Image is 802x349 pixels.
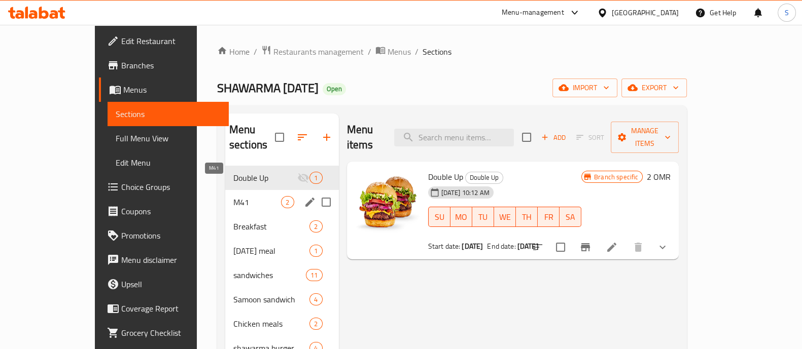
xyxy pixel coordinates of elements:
span: Branch specific [590,172,642,182]
span: Upsell [121,278,221,290]
span: Edit Restaurant [121,35,221,47]
span: Open [323,85,346,93]
span: 4 [310,295,322,304]
span: 11 [306,270,322,280]
span: Menus [388,46,411,58]
span: TH [520,210,534,224]
span: Double Up [428,169,463,184]
a: Home [217,46,250,58]
span: Start date: [428,240,461,253]
div: Double Up1 [225,166,339,190]
button: TU [472,207,494,227]
span: import [561,82,609,94]
svg: Inactive section [297,172,309,184]
a: Edit menu item [606,241,618,253]
span: TU [476,210,490,224]
span: Double Up [233,172,297,184]
div: Open [323,83,346,95]
span: Double Up [466,172,503,183]
button: Add [537,130,570,145]
span: Sort sections [290,125,315,149]
a: Coupons [99,199,229,223]
div: items [306,269,322,281]
a: Promotions [99,223,229,248]
span: FR [542,210,555,224]
div: Breakfast2 [225,214,339,239]
a: Branches [99,53,229,77]
span: WE [498,210,512,224]
button: MO [450,207,472,227]
a: Menus [375,45,411,58]
div: [DATE] meal1 [225,239,339,263]
div: items [309,220,322,232]
button: TH [516,207,538,227]
span: S [785,7,789,18]
span: Select section first [570,130,611,145]
nav: breadcrumb [217,45,687,58]
span: Edit Menu [116,157,221,169]
span: End date: [487,240,515,253]
span: SA [564,210,577,224]
button: delete [626,235,650,259]
span: Chicken meals [233,318,309,330]
span: M41 [233,196,281,208]
span: [DATE] 10:12 AM [437,188,494,198]
span: Menu disclaimer [121,254,221,266]
span: Grocery Checklist [121,327,221,339]
span: Select section [516,127,537,148]
span: Coverage Report [121,302,221,315]
button: Branch-specific-item [573,235,598,259]
div: items [309,318,322,330]
a: Menus [99,77,229,102]
span: 1 [310,173,322,183]
div: Samoon sandwich4 [225,287,339,312]
a: Menu disclaimer [99,248,229,272]
span: Branches [121,59,221,71]
span: Menus [123,84,221,96]
span: 2 [282,198,293,207]
span: Add [540,132,567,143]
span: export [630,82,679,94]
span: SHAWARMA [DATE] [217,76,319,99]
span: Manage items [619,125,671,150]
span: Breakfast [233,220,309,232]
button: sort-choices [526,235,550,259]
a: Sections [108,102,229,126]
div: sandwiches [233,269,306,281]
h2: Menu sections [229,122,275,152]
h6: 2 OMR [647,170,671,184]
a: Coverage Report [99,296,229,321]
a: Edit Menu [108,150,229,175]
span: Full Menu View [116,132,221,144]
div: Samoon sandwich [233,293,309,305]
span: 2 [310,319,322,329]
span: Add item [537,130,570,145]
img: Double Up [355,170,420,235]
div: Menu-management [502,7,564,19]
li: / [254,46,257,58]
a: Edit Restaurant [99,29,229,53]
a: Full Menu View [108,126,229,150]
input: search [394,129,514,146]
h2: Menu items [347,122,382,152]
span: SU [433,210,446,224]
div: Ramadan meal [233,245,309,257]
button: Add section [315,125,339,149]
div: [GEOGRAPHIC_DATA] [612,7,679,18]
li: / [415,46,419,58]
a: Restaurants management [261,45,364,58]
span: [DATE] meal [233,245,309,257]
button: FR [538,207,560,227]
span: Select to update [550,237,571,258]
svg: Show Choices [656,241,669,253]
button: show more [650,235,675,259]
span: Coupons [121,205,221,217]
div: items [309,245,322,257]
button: SU [428,207,450,227]
span: Promotions [121,229,221,242]
div: Chicken meals2 [225,312,339,336]
span: Restaurants management [273,46,364,58]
